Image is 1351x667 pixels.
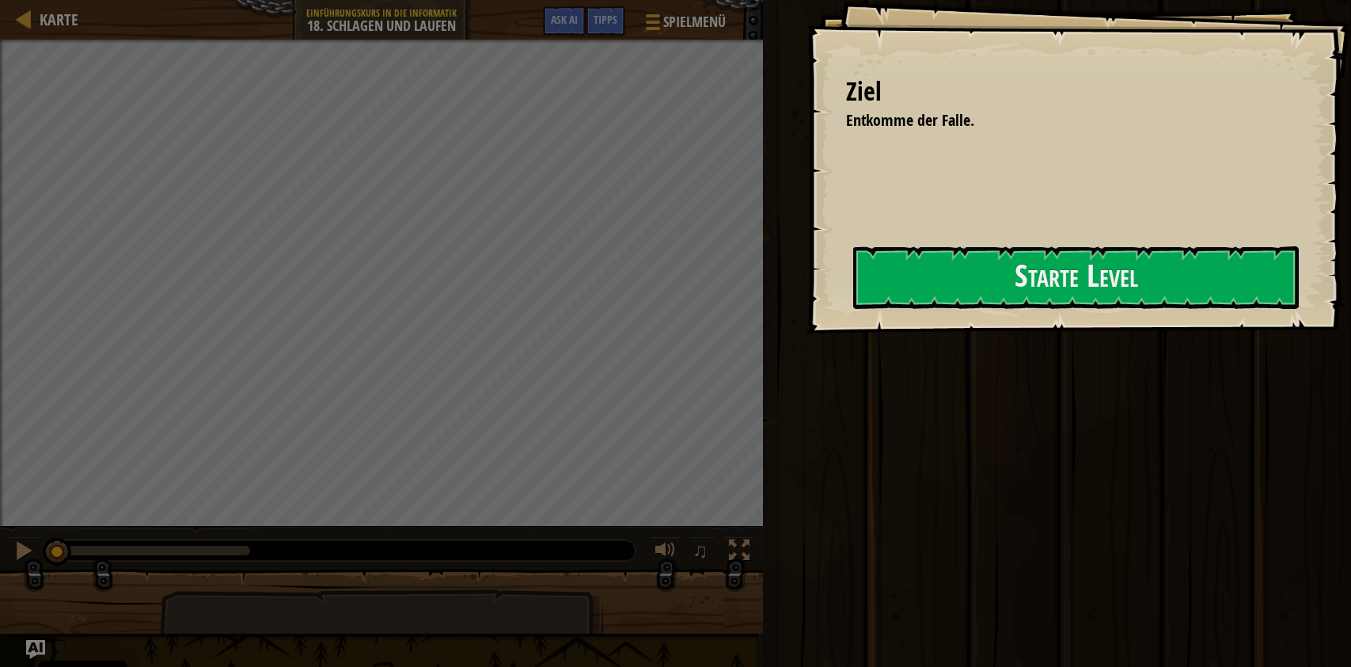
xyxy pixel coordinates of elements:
[8,536,40,569] button: Ctrl + P: Pause
[543,6,586,36] button: Ask AI
[40,9,78,30] span: Karte
[32,9,78,30] a: Karte
[723,536,755,569] button: Fullscreen umschalten
[846,109,974,131] span: Entkomme der Falle.
[650,536,681,569] button: Lautstärke anpassen
[26,640,45,659] button: Ask AI
[594,12,617,27] span: Tipps
[663,12,726,32] span: Spielmenü
[693,539,708,562] span: ♫
[846,74,1296,110] div: Ziel
[551,12,578,27] span: Ask AI
[633,6,735,44] button: Spielmenü
[689,536,716,569] button: ♫
[826,109,1292,132] li: Entkomme der Falle.
[853,246,1299,309] button: Starte Level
